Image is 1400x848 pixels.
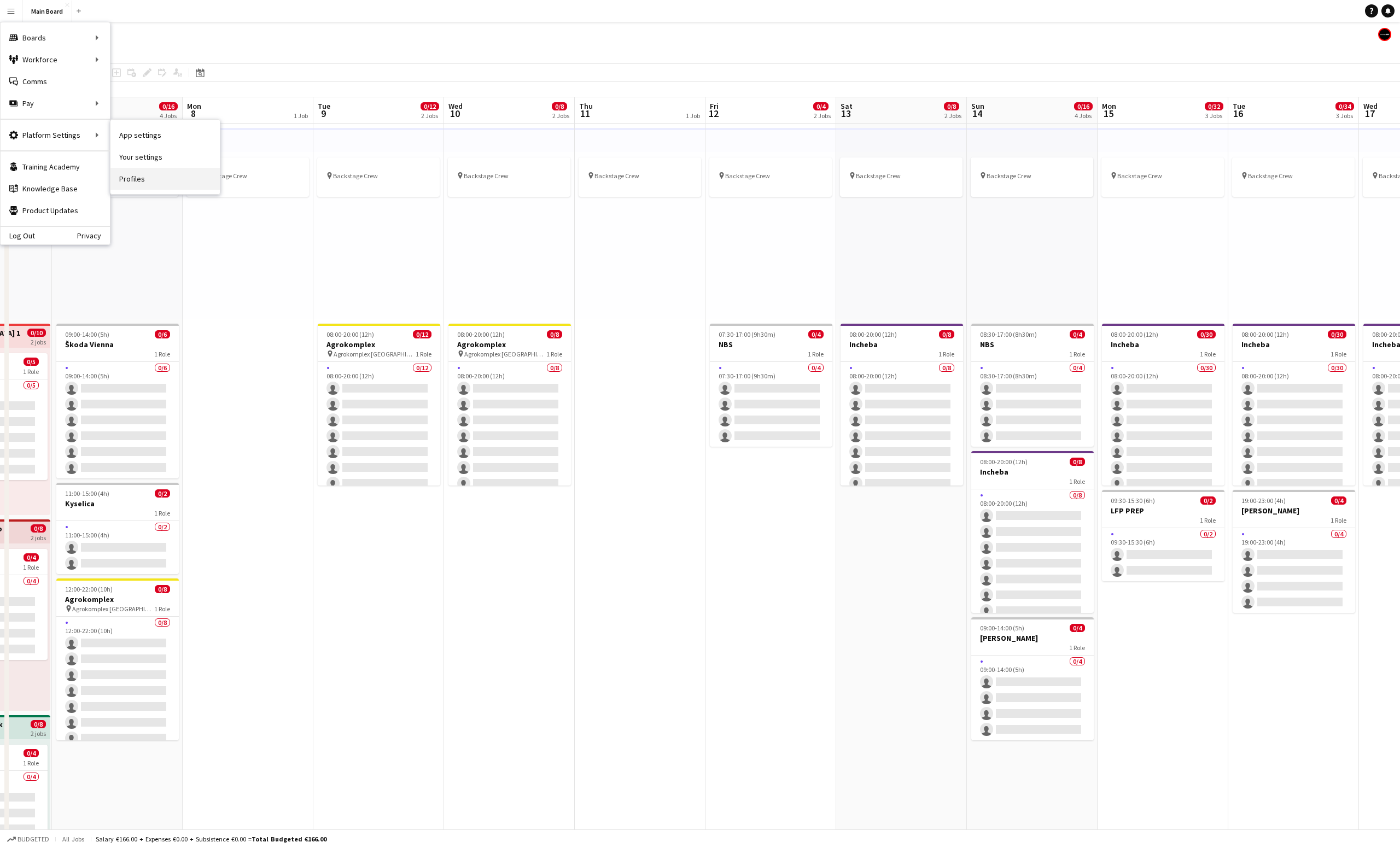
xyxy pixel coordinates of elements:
[840,157,962,197] app-job-card: Backstage Crew
[159,102,178,110] span: 0/16
[31,533,46,542] div: 2 jobs
[710,362,832,447] app-card-role: 0/407:30-17:00 (9h30m)
[971,324,1094,447] div: 08:30-17:00 (8h30m)0/4NBS1 Role0/408:30-17:00 (8h30m)
[22,1,72,22] button: Main Board
[980,624,1024,632] span: 09:00-14:00 (5h)
[971,451,1094,613] app-job-card: 08:00-20:00 (12h)0/8Incheba1 Role0/808:00-20:00 (12h)
[971,489,1094,638] app-card-role: 0/808:00-20:00 (12h)
[110,146,220,168] a: Your settings
[464,350,546,358] span: Agrokomplex [GEOGRAPHIC_DATA]
[1,200,110,221] a: Product Updates
[710,101,719,111] span: Fri
[24,749,39,757] span: 0/4
[5,833,51,845] button: Budgeted
[1197,330,1216,338] span: 0/30
[448,324,571,486] app-job-card: 08:00-20:00 (12h)0/8Agrokomplex Agrokomplex [GEOGRAPHIC_DATA]1 Role0/808:00-20:00 (12h)
[448,362,571,510] app-card-role: 0/808:00-20:00 (12h)
[939,330,954,338] span: 0/8
[65,330,109,338] span: 09:00-14:00 (5h)
[1102,490,1224,581] app-job-card: 09:30-15:30 (6h)0/2LFP PREP1 Role0/209:30-15:30 (6h)
[971,633,1094,643] h3: [PERSON_NAME]
[594,172,639,180] span: Backstage Crew
[813,102,829,110] span: 0/4
[971,157,1093,197] app-job-card: Backstage Crew
[318,340,440,349] h3: Agrokomplex
[938,350,954,358] span: 1 Role
[971,656,1094,740] app-card-role: 0/409:00-14:00 (5h)
[710,340,832,349] h3: NBS
[686,112,700,120] div: 1 Job
[1241,330,1289,338] span: 08:00-20:00 (12h)
[1200,516,1216,524] span: 1 Role
[56,340,179,349] h3: Škoda Vienna
[1233,101,1245,111] span: Tue
[457,330,505,338] span: 08:00-20:00 (12h)
[1102,101,1116,111] span: Mon
[1233,340,1355,349] h3: Incheba
[987,172,1031,180] span: Backstage Crew
[56,617,179,765] app-card-role: 0/812:00-22:00 (10h)
[23,759,39,767] span: 1 Role
[1070,624,1085,632] span: 0/4
[252,835,326,843] span: Total Budgeted €166.00
[980,330,1037,338] span: 08:30-17:00 (8h30m)
[413,330,431,338] span: 0/12
[1069,477,1085,486] span: 1 Role
[1331,496,1346,505] span: 0/4
[814,112,831,120] div: 2 Jobs
[56,324,179,478] div: 09:00-14:00 (5h)0/6Škoda Vienna1 Role0/609:00-14:00 (5h)
[1,156,110,178] a: Training Academy
[318,324,440,486] div: 08:00-20:00 (12h)0/12Agrokomplex Agrokomplex [GEOGRAPHIC_DATA]1 Role0/1208:00-20:00 (12h)
[1200,350,1216,358] span: 1 Role
[1233,528,1355,613] app-card-role: 0/419:00-23:00 (4h)
[154,605,170,613] span: 1 Role
[579,157,701,197] div: Backstage Crew
[808,330,824,338] span: 0/4
[31,720,46,728] span: 0/8
[841,340,963,349] h3: Incheba
[856,172,901,180] span: Backstage Crew
[841,324,963,486] div: 08:00-20:00 (12h)0/8Incheba1 Role0/808:00-20:00 (12h)
[971,617,1094,740] app-job-card: 09:00-14:00 (5h)0/4[PERSON_NAME]1 Role0/409:00-14:00 (5h)
[944,112,961,120] div: 2 Jobs
[710,324,832,447] app-job-card: 07:30-17:00 (9h30m)0/4NBS1 Role0/407:30-17:00 (9h30m)
[1102,506,1224,516] h3: LFP PREP
[318,101,330,111] span: Tue
[1248,172,1293,180] span: Backstage Crew
[1241,496,1286,505] span: 19:00-23:00 (4h)
[808,350,824,358] span: 1 Role
[1069,350,1085,358] span: 1 Role
[725,172,770,180] span: Backstage Crew
[1111,496,1155,505] span: 09:30-15:30 (6h)
[1,124,110,146] div: Platform Settings
[65,489,109,498] span: 11:00-15:00 (4h)
[56,578,179,740] app-job-card: 12:00-22:00 (10h)0/8Agrokomplex Agrokomplex [GEOGRAPHIC_DATA]1 Role0/812:00-22:00 (10h)
[971,467,1094,477] h3: Incheba
[1363,101,1378,111] span: Wed
[155,585,170,593] span: 0/8
[326,330,374,338] span: 08:00-20:00 (12h)
[77,231,110,240] a: Privacy
[110,124,220,146] a: App settings
[944,102,959,110] span: 0/8
[24,553,39,562] span: 0/4
[185,107,201,120] span: 8
[841,101,853,111] span: Sat
[448,101,463,111] span: Wed
[1,71,110,92] a: Comms
[709,157,832,197] app-job-card: Backstage Crew
[294,112,308,120] div: 1 Job
[56,483,179,574] div: 11:00-15:00 (4h)0/2Kyselica1 Role0/211:00-15:00 (4h)
[160,112,177,120] div: 4 Jobs
[154,509,170,517] span: 1 Role
[1231,107,1245,120] span: 16
[719,330,775,338] span: 07:30-17:00 (9h30m)
[24,358,39,366] span: 0/5
[1074,102,1093,110] span: 0/16
[1111,330,1158,338] span: 08:00-20:00 (12h)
